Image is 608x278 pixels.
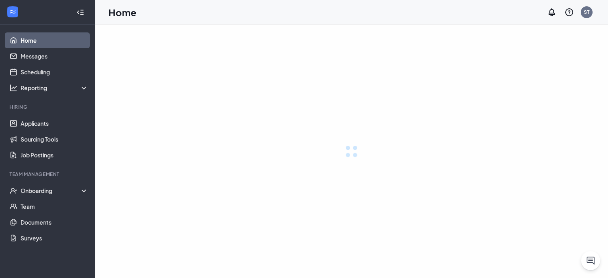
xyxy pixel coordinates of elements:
[9,104,87,110] div: Hiring
[564,8,574,17] svg: QuestionInfo
[9,84,17,92] svg: Analysis
[584,9,589,15] div: ST
[21,131,88,147] a: Sourcing Tools
[21,187,89,195] div: Onboarding
[21,32,88,48] a: Home
[9,8,17,16] svg: WorkstreamLogo
[586,256,595,265] svg: ChatActive
[21,230,88,246] a: Surveys
[9,187,17,195] svg: UserCheck
[21,64,88,80] a: Scheduling
[547,8,557,17] svg: Notifications
[21,115,88,131] a: Applicants
[21,48,88,64] a: Messages
[21,147,88,163] a: Job Postings
[21,84,89,92] div: Reporting
[108,6,137,19] h1: Home
[21,214,88,230] a: Documents
[21,199,88,214] a: Team
[76,8,84,16] svg: Collapse
[581,251,600,270] button: ChatActive
[9,171,87,178] div: Team Management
